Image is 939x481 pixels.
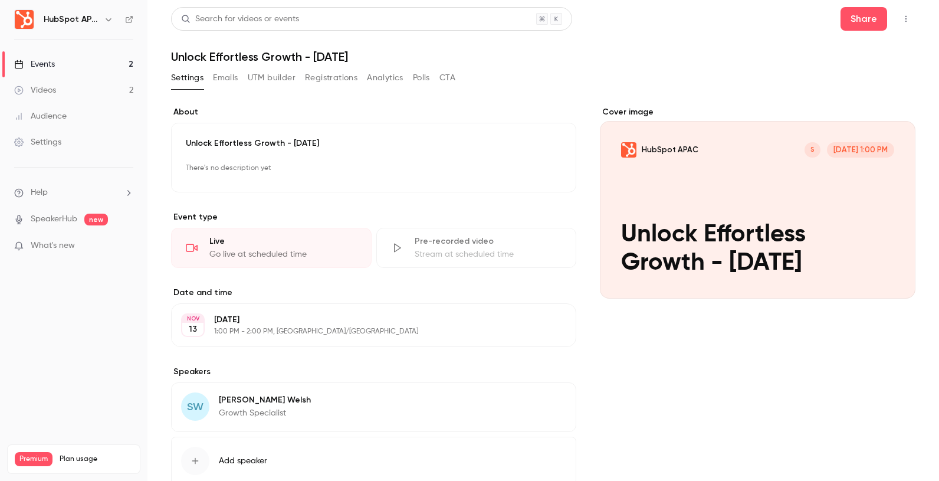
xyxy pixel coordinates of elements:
button: CTA [439,68,455,87]
button: Settings [171,68,203,87]
label: Speakers [171,366,576,378]
span: Add speaker [219,455,267,467]
p: Event type [171,211,576,223]
span: What's new [31,240,75,252]
button: Analytics [367,68,403,87]
div: Go live at scheduled time [209,248,357,260]
a: SpeakerHub [31,213,77,225]
button: Share [840,7,887,31]
li: help-dropdown-opener [14,186,133,199]
span: SW [187,399,203,415]
label: About [171,106,576,118]
div: Search for videos or events [181,13,299,25]
p: There's no description yet [186,159,562,178]
div: Audience [14,110,67,122]
iframe: Noticeable Trigger [119,241,133,251]
div: Settings [14,136,61,148]
div: Stream at scheduled time [415,248,562,260]
p: [PERSON_NAME] Welsh [219,394,311,406]
button: Emails [213,68,238,87]
button: UTM builder [248,68,296,87]
div: Pre-recorded video [415,235,562,247]
div: LiveGo live at scheduled time [171,228,372,268]
label: Date and time [171,287,576,299]
div: SW[PERSON_NAME] WelshGrowth Specialist [171,382,576,432]
span: Help [31,186,48,199]
div: Events [14,58,55,70]
section: Cover image [600,106,915,299]
div: Videos [14,84,56,96]
h6: HubSpot APAC [44,14,99,25]
span: new [84,214,108,225]
p: Growth Specialist [219,407,311,419]
div: Pre-recorded videoStream at scheduled time [376,228,577,268]
button: Registrations [305,68,357,87]
div: NOV [182,315,203,323]
p: 1:00 PM - 2:00 PM, [GEOGRAPHIC_DATA]/[GEOGRAPHIC_DATA] [214,327,514,336]
p: Unlock Effortless Growth - [DATE] [186,138,562,149]
p: [DATE] [214,314,514,326]
img: HubSpot APAC [15,10,34,29]
span: Premium [15,452,52,466]
button: Polls [413,68,430,87]
h1: Unlock Effortless Growth - [DATE] [171,50,915,64]
p: 13 [189,323,197,335]
div: Live [209,235,357,247]
span: Plan usage [60,454,133,464]
label: Cover image [600,106,915,118]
